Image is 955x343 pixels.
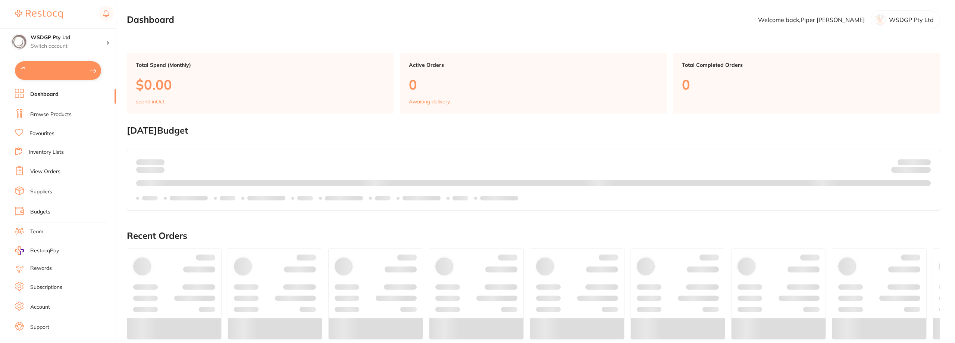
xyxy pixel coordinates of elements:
[409,62,658,68] p: Active Orders
[375,195,391,201] p: Labels
[30,208,50,216] a: Budgets
[29,149,64,156] a: Inventory Lists
[127,125,940,136] h2: [DATE] Budget
[30,247,59,255] span: RestocqPay
[297,195,313,201] p: Labels
[31,34,106,41] h4: WSDGP Pty Ltd
[409,77,658,92] p: 0
[30,228,43,236] a: Team
[220,195,235,201] p: Labels
[400,53,667,113] a: Active Orders0Awaiting delivery
[136,77,385,92] p: $0.00
[136,62,385,68] p: Total Spend (Monthly)
[682,77,931,92] p: 0
[31,43,106,50] p: Switch account
[30,111,72,118] a: Browse Products
[170,195,208,201] p: Labels extended
[916,159,931,165] strong: $NaN
[12,34,26,49] img: WSDGP Pty Ltd
[30,303,50,311] a: Account
[403,195,441,201] p: Labels extended
[30,324,49,331] a: Support
[127,15,174,25] h2: Dashboard
[325,195,363,201] p: Labels extended
[247,195,285,201] p: Labels extended
[15,246,59,255] a: RestocqPay
[127,53,394,113] a: Total Spend (Monthly)$0.00spend inOct
[898,159,931,165] p: Budget:
[15,246,24,255] img: RestocqPay
[15,10,63,19] img: Restocq Logo
[30,91,59,98] a: Dashboard
[30,168,60,175] a: View Orders
[15,6,63,23] a: Restocq Logo
[151,159,165,165] strong: $0.00
[127,231,940,241] h2: Recent Orders
[673,53,940,113] a: Total Completed Orders0
[409,99,450,105] p: Awaiting delivery
[682,62,931,68] p: Total Completed Orders
[142,195,158,201] p: Labels
[136,159,165,165] p: Spent:
[480,195,518,201] p: Labels extended
[889,16,934,23] p: WSDGP Pty Ltd
[891,165,931,174] p: Remaining:
[30,188,52,196] a: Suppliers
[136,99,165,105] p: spend in Oct
[758,16,865,23] p: Welcome back, Piper [PERSON_NAME]
[453,195,468,201] p: Labels
[30,265,52,272] a: Rewards
[918,168,931,175] strong: $0.00
[30,284,62,291] a: Subscriptions
[29,130,54,137] a: Favourites
[136,165,165,174] p: month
